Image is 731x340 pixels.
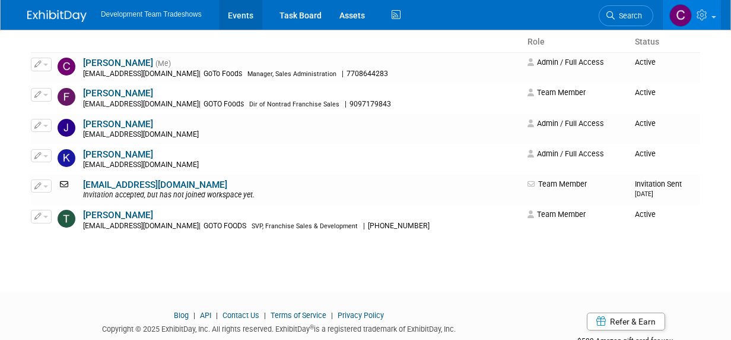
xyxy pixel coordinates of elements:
[83,130,520,140] div: [EMAIL_ADDRESS][DOMAIN_NAME]
[527,58,604,67] span: Admin / Full Access
[83,70,520,79] div: [EMAIL_ADDRESS][DOMAIN_NAME]
[83,149,153,160] a: [PERSON_NAME]
[669,4,692,27] img: Courtney Perkins
[58,149,75,167] img: Kate Cornell
[58,88,75,106] img: Frank Gonzales
[201,70,246,78] span: GoTo Foods
[527,210,586,219] span: Team Member
[83,210,153,221] a: [PERSON_NAME]
[527,149,604,158] span: Admin / Full Access
[635,149,656,158] span: Active
[310,324,314,330] sup: ®
[247,70,336,78] span: Manager, Sales Administration
[101,10,202,18] span: Development Team Tradeshows
[83,58,153,68] a: [PERSON_NAME]
[199,222,201,230] span: |
[328,311,336,320] span: |
[523,32,630,52] th: Role
[83,100,520,109] div: [EMAIL_ADDRESS][DOMAIN_NAME]
[83,222,520,231] div: [EMAIL_ADDRESS][DOMAIN_NAME]
[190,311,198,320] span: |
[635,210,656,219] span: Active
[527,180,587,188] span: Team Member
[201,100,247,108] span: GOTO Foods
[155,59,171,68] span: (Me)
[201,222,250,230] span: GOTO FOODS
[27,10,87,22] img: ExhibitDay
[365,222,433,230] span: [PHONE_NUMBER]
[83,191,520,200] div: Invitation accepted, but has not joined workspace yet.
[527,88,586,97] span: Team Member
[587,313,665,330] a: Refer & Earn
[635,190,653,198] small: [DATE]
[635,119,656,128] span: Active
[223,311,259,320] a: Contact Us
[213,311,221,320] span: |
[249,100,339,108] span: Dir of Nontrad Franchise Sales
[83,180,227,190] a: [EMAIL_ADDRESS][DOMAIN_NAME]
[363,222,365,230] span: |
[58,119,75,137] img: Jennifer Todd
[271,311,326,320] a: Terms of Service
[635,180,682,198] span: Invitation Sent
[261,311,269,320] span: |
[174,311,189,320] a: Blog
[347,100,395,108] span: 9097179843
[527,119,604,128] span: Admin / Full Access
[83,119,153,130] a: [PERSON_NAME]
[635,88,656,97] span: Active
[199,100,201,108] span: |
[58,210,75,228] img: Tom Richards
[200,311,211,320] a: API
[199,70,201,78] span: |
[630,32,700,52] th: Status
[83,160,520,170] div: [EMAIL_ADDRESS][DOMAIN_NAME]
[27,321,530,335] div: Copyright © 2025 ExhibitDay, Inc. All rights reserved. ExhibitDay is a registered trademark of Ex...
[58,58,75,75] img: Courtney Perkins
[344,70,392,78] span: 7708644283
[252,222,358,230] span: SVP, Franchise Sales & Development
[338,311,384,320] a: Privacy Policy
[635,58,656,67] span: Active
[342,70,344,78] span: |
[345,100,347,108] span: |
[615,11,642,20] span: Search
[599,5,653,26] a: Search
[83,88,153,99] a: [PERSON_NAME]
